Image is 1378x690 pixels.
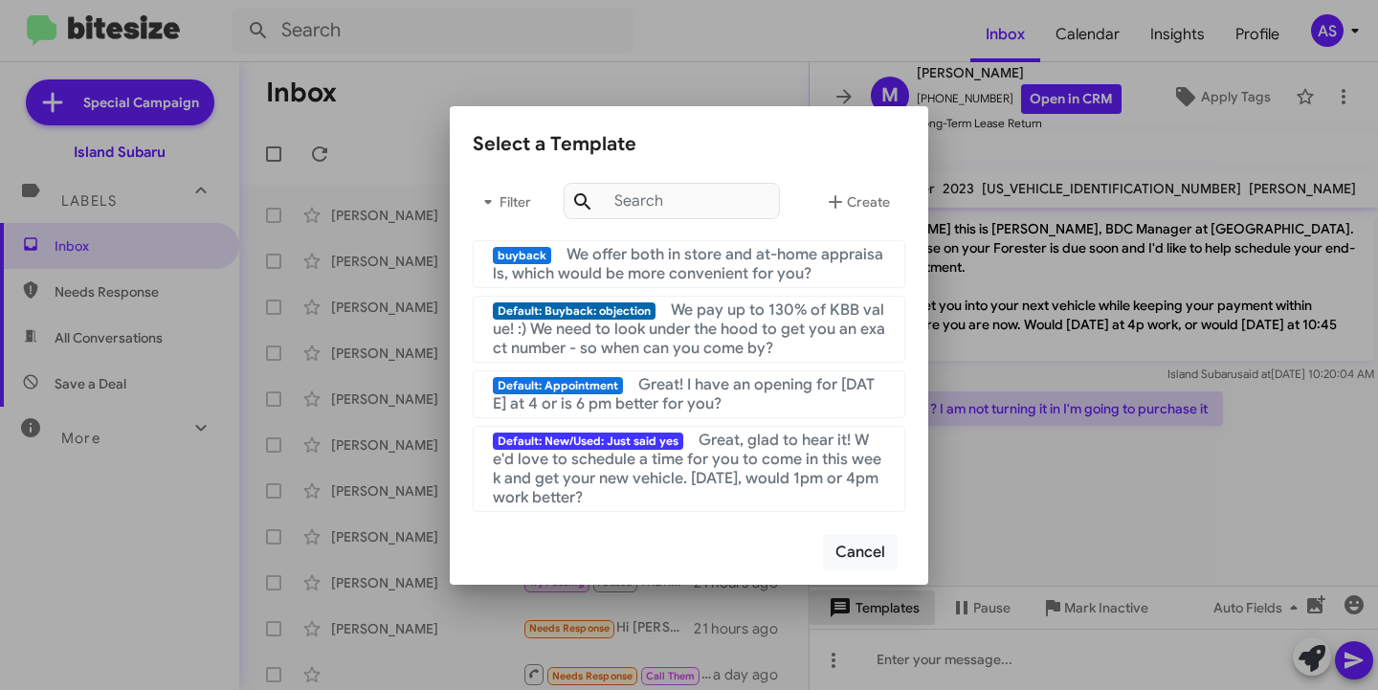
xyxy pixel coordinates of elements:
[823,534,898,570] button: Cancel
[473,185,534,219] span: Filter
[493,300,885,358] span: We pay up to 130% of KBB value! :) We need to look under the hood to get you an exact number - so...
[493,433,683,450] span: Default: New/Used: Just said yes
[493,431,881,507] span: Great, glad to hear it! We'd love to schedule a time for you to come in this week and get your ne...
[809,179,905,225] button: Create
[493,245,883,283] span: We offer both in store and at-home appraisals, which would be more convenient for you?
[493,302,656,320] span: Default: Buyback: objection
[493,247,551,264] span: buyback
[564,183,780,219] input: Search
[493,375,875,413] span: Great! I have an opening for [DATE] at 4 or is 6 pm better for you?
[473,179,534,225] button: Filter
[493,377,623,394] span: Default: Appointment
[473,129,905,160] div: Select a Template
[824,185,890,219] span: Create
